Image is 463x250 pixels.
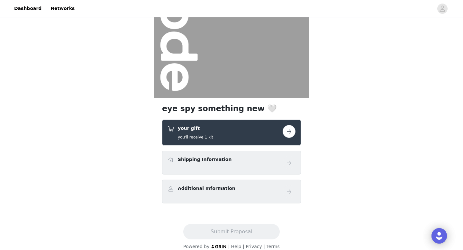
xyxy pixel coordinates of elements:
div: Open Intercom Messenger [431,228,447,244]
h5: you'll receive 1 kit [178,134,213,140]
a: Help [231,244,241,249]
h4: Shipping Information [178,156,232,163]
span: | [243,244,244,249]
div: Shipping Information [162,151,301,174]
span: | [228,244,230,249]
span: | [263,244,265,249]
h4: your gift [178,125,213,132]
span: Powered by [183,244,209,249]
h4: Additional Information [178,185,235,192]
div: your gift [162,120,301,146]
img: logo [211,245,227,249]
div: avatar [439,4,445,14]
a: Terms [266,244,279,249]
button: Submit Proposal [183,224,279,239]
a: Privacy [246,244,262,249]
a: Dashboard [10,1,45,16]
div: Additional Information [162,180,301,203]
h1: eye spy something new 🤍 [162,103,301,114]
a: Networks [47,1,78,16]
